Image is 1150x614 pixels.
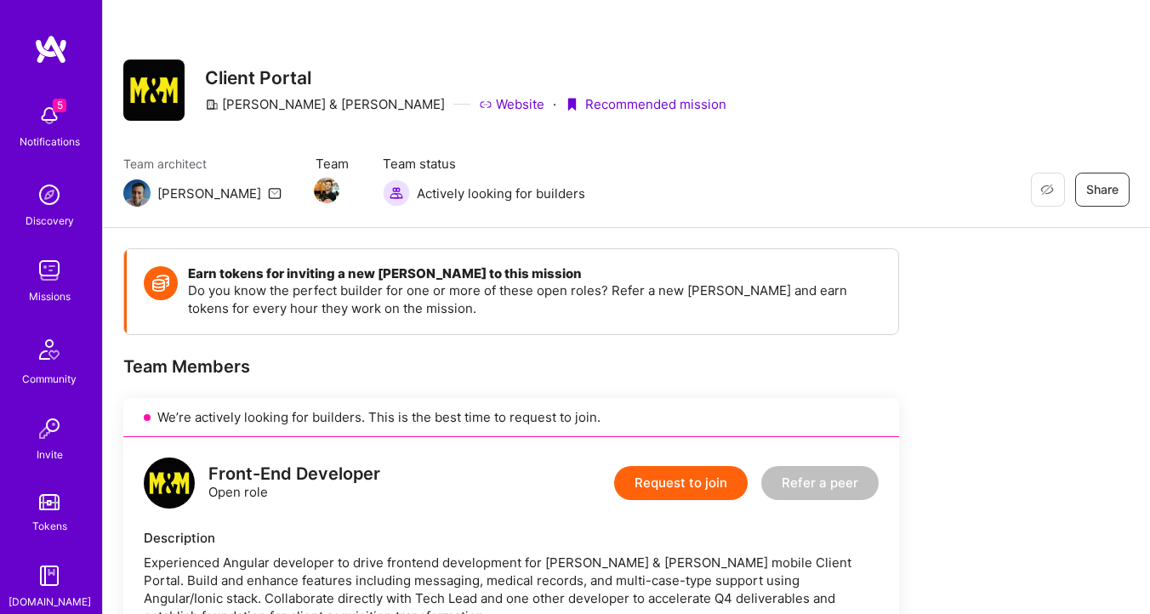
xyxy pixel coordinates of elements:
[316,155,349,173] span: Team
[205,95,445,113] div: [PERSON_NAME] & [PERSON_NAME]
[37,446,63,463] div: Invite
[32,412,66,446] img: Invite
[123,398,899,437] div: We’re actively looking for builders. This is the best time to request to join.
[205,98,219,111] i: icon CompanyGray
[614,466,748,500] button: Request to join
[417,185,585,202] span: Actively looking for builders
[188,281,881,317] p: Do you know the perfect builder for one or more of these open roles? Refer a new [PERSON_NAME] an...
[29,329,70,370] img: Community
[32,178,66,212] img: discovery
[208,465,380,483] div: Front-End Developer
[144,266,178,300] img: Token icon
[761,466,879,500] button: Refer a peer
[553,95,556,113] div: ·
[34,34,68,65] img: logo
[316,176,338,205] a: Team Member Avatar
[268,186,282,200] i: icon Mail
[20,133,80,151] div: Notifications
[205,67,726,88] h3: Client Portal
[1086,181,1119,198] span: Share
[314,178,339,203] img: Team Member Avatar
[144,529,879,547] div: Description
[32,253,66,287] img: teamwork
[565,95,726,113] div: Recommended mission
[53,99,66,112] span: 5
[1040,183,1054,196] i: icon EyeClosed
[383,155,585,173] span: Team status
[9,593,91,611] div: [DOMAIN_NAME]
[26,212,74,230] div: Discovery
[123,60,185,121] img: Company Logo
[32,99,66,133] img: bell
[565,98,578,111] i: icon PurpleRibbon
[144,458,195,509] img: logo
[1075,173,1130,207] button: Share
[157,185,261,202] div: [PERSON_NAME]
[123,179,151,207] img: Team Architect
[32,517,67,535] div: Tokens
[383,179,410,207] img: Actively looking for builders
[188,266,881,281] h4: Earn tokens for inviting a new [PERSON_NAME] to this mission
[39,494,60,510] img: tokens
[208,465,380,501] div: Open role
[479,95,544,113] a: Website
[29,287,71,305] div: Missions
[22,370,77,388] div: Community
[32,559,66,593] img: guide book
[123,155,282,173] span: Team architect
[123,355,899,378] div: Team Members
